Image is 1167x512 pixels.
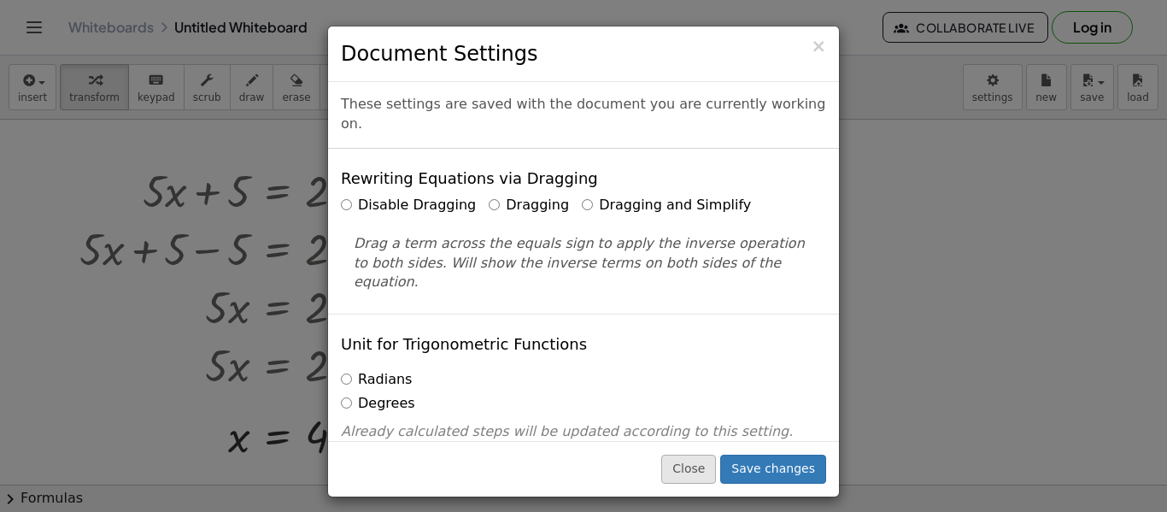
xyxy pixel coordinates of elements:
label: Dragging [489,196,569,215]
button: Close [811,38,826,56]
label: Disable Dragging [341,196,476,215]
input: Disable Dragging [341,199,352,210]
h3: Document Settings [341,39,826,68]
button: Save changes [720,455,826,484]
input: Degrees [341,397,352,409]
label: Dragging and Simplify [582,196,751,215]
h4: Unit for Trigonometric Functions [341,336,587,353]
input: Dragging and Simplify [582,199,593,210]
button: Close [661,455,716,484]
label: Radians [341,370,412,390]
h4: Rewriting Equations via Dragging [341,170,598,187]
p: Already calculated steps will be updated according to this setting. [341,422,826,442]
input: Dragging [489,199,500,210]
span: × [811,36,826,56]
label: Degrees [341,394,415,414]
p: Drag a term across the equals sign to apply the inverse operation to both sides. Will show the in... [354,234,813,293]
input: Radians [341,374,352,385]
div: These settings are saved with the document you are currently working on. [328,82,839,149]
